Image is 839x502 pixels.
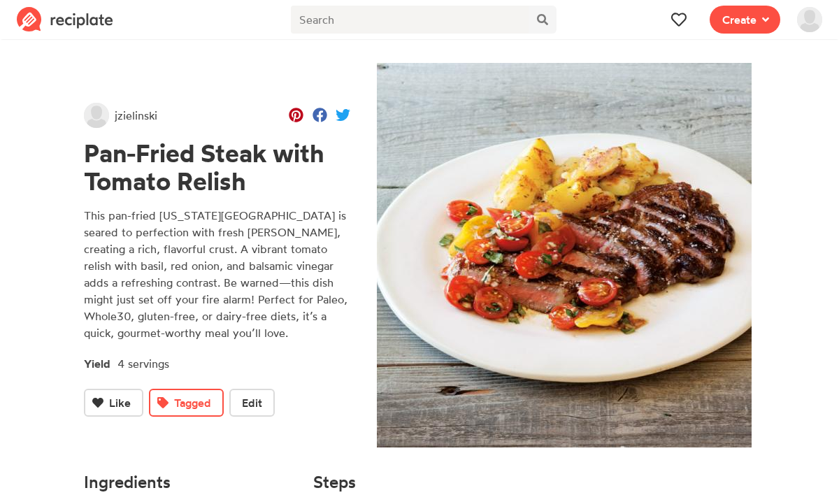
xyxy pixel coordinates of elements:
[313,473,356,492] h4: Steps
[84,103,109,128] img: User's avatar
[84,389,143,417] button: Like
[291,6,529,34] input: Search
[84,473,296,492] h4: Ingredients
[373,63,755,447] img: Recipe of Pan-Fried Steak with Tomato Relish by jzielinski
[117,357,169,371] span: 4 servings
[710,6,780,34] button: Create
[115,107,157,124] span: jzielinski
[17,7,113,32] img: Reciplate
[229,389,275,417] button: Edit
[149,389,224,417] button: Tagged
[722,11,756,28] span: Create
[174,394,211,411] span: Tagged
[109,394,131,411] span: Like
[84,103,157,128] a: jzielinski
[84,139,350,196] h1: Pan-Fried Steak with Tomato Relish
[797,7,822,32] img: User's avatar
[84,352,117,372] span: Yield
[84,207,350,341] p: This pan-fried [US_STATE][GEOGRAPHIC_DATA] is seared to perfection with fresh [PERSON_NAME], crea...
[242,394,262,411] span: Edit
